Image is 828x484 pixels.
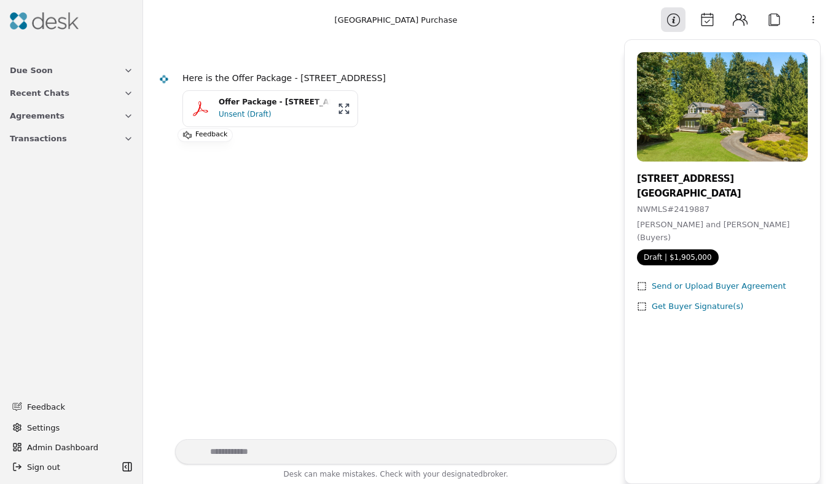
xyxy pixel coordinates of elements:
[335,14,458,26] div: [GEOGRAPHIC_DATA] Purchase
[27,421,60,434] span: Settings
[2,127,141,150] button: Transactions
[5,396,133,418] button: Feedback
[637,203,808,216] div: NWMLS # 2419887
[2,82,141,104] button: Recent Chats
[175,439,617,464] textarea: Write your prompt here
[2,59,141,82] button: Due Soon
[637,186,808,201] div: [GEOGRAPHIC_DATA]
[182,71,607,85] div: Here is the Offer Package - [STREET_ADDRESS]
[637,52,808,162] img: Property
[27,400,126,413] span: Feedback
[652,300,743,313] div: Get Buyer Signature(s)
[27,441,131,454] span: Admin Dashboard
[182,90,358,127] button: Offer Package - [STREET_ADDRESS]Unsent (Draft)
[10,109,64,122] span: Agreements
[10,132,67,145] span: Transactions
[219,108,330,120] div: Unsent (Draft)
[27,461,60,474] span: Sign out
[7,418,136,437] button: Settings
[2,104,141,127] button: Agreements
[10,12,79,29] img: Desk
[10,64,53,77] span: Due Soon
[175,468,617,484] div: Desk can make mistakes. Check with your broker.
[637,280,786,293] button: Send or Upload Buyer Agreement
[442,470,483,478] span: designated
[637,171,808,186] div: [STREET_ADDRESS]
[7,437,136,457] button: Admin Dashboard
[637,220,790,242] span: [PERSON_NAME] and [PERSON_NAME] (Buyers)
[159,74,170,85] img: Desk
[10,87,69,100] span: Recent Chats
[637,249,719,265] span: Draft | $1,905,000
[7,457,119,477] button: Sign out
[652,280,786,293] div: Send or Upload Buyer Agreement
[195,129,227,141] p: Feedback
[219,96,330,108] div: Offer Package - [STREET_ADDRESS]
